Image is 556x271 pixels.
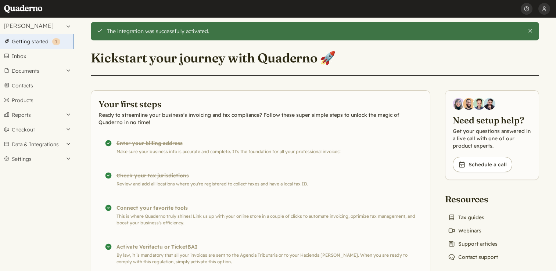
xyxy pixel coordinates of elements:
div: The integration was successfully activated. [107,28,522,35]
a: Tax guides [445,212,487,223]
a: Support articles [445,239,501,249]
h2: Resources [445,193,501,205]
img: Jairo Fumero, Account Executive at Quaderno [463,98,475,110]
h2: Need setup help? [453,114,531,126]
button: Close this alert [527,28,533,34]
a: Schedule a call [453,157,512,172]
a: Contact support [445,252,501,262]
span: 1 [55,39,57,44]
h1: Kickstart your journey with Quaderno 🚀 [91,50,336,66]
img: Diana Carrasco, Account Executive at Quaderno [453,98,464,110]
p: Get your questions answered in a live call with one of our product experts. [453,127,531,149]
img: Javier Rubio, DevRel at Quaderno [484,98,495,110]
h2: Your first steps [98,98,423,110]
p: Ready to streamline your business's invoicing and tax compliance? Follow these super simple steps... [98,111,423,126]
a: Webinars [445,225,484,236]
img: Ivo Oltmans, Business Developer at Quaderno [473,98,485,110]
